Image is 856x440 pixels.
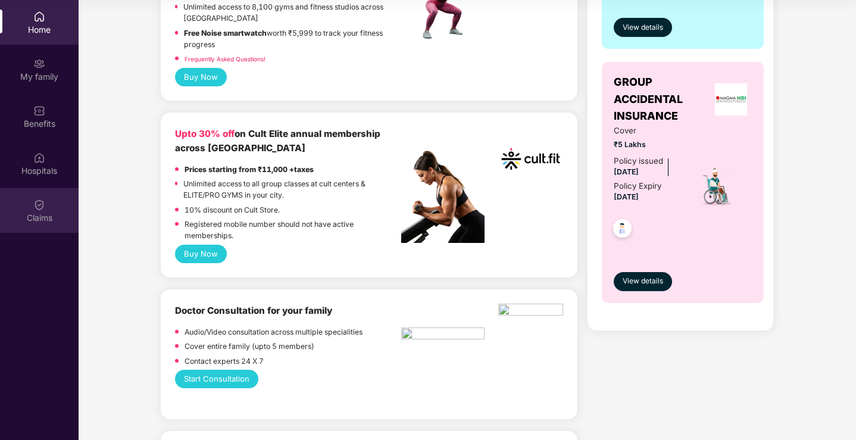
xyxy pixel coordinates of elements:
p: worth ₹5,999 to track your fitness progress [184,27,401,51]
span: View details [623,22,663,33]
a: Frequently Asked Questions! [185,55,265,63]
img: pc2.png [401,151,485,243]
img: physica%20-%20Edited.png [498,304,563,319]
p: Cover entire family (upto 5 members) [185,341,314,352]
p: 10% discount on Cult Store. [185,204,280,216]
div: Policy issued [614,155,663,167]
strong: Free Noise smartwatch [184,29,267,38]
button: View details [614,18,672,37]
img: svg+xml;base64,PHN2ZyBpZD0iSG9zcGl0YWxzIiB4bWxucz0iaHR0cDovL3d3dy53My5vcmcvMjAwMC9zdmciIHdpZHRoPS... [33,152,45,164]
button: View details [614,272,672,291]
button: Buy Now [175,245,227,263]
img: cult.png [498,127,563,192]
strong: Prices starting from ₹11,000 +taxes [185,165,314,174]
div: Policy Expiry [614,180,661,192]
button: Buy Now [175,68,227,86]
img: svg+xml;base64,PHN2ZyB3aWR0aD0iMjAiIGhlaWdodD0iMjAiIHZpZXdCb3g9IjAgMCAyMCAyMCIgZmlsbD0ibm9uZSIgeG... [33,58,45,70]
span: [DATE] [614,167,639,176]
span: GROUP ACCIDENTAL INSURANCE [614,74,711,124]
img: svg+xml;base64,PHN2ZyBpZD0iQmVuZWZpdHMiIHhtbG5zPSJodHRwOi8vd3d3LnczLm9yZy8yMDAwL3N2ZyIgd2lkdGg9Ij... [33,105,45,117]
img: svg+xml;base64,PHN2ZyB4bWxucz0iaHR0cDovL3d3dy53My5vcmcvMjAwMC9zdmciIHdpZHRoPSI0OC45NDMiIGhlaWdodD... [608,216,637,245]
span: View details [623,276,663,287]
span: ₹5 Lakhs [614,139,681,150]
img: insurerLogo [715,83,747,116]
p: Unlimited access to 8,100 gyms and fitness studios across [GEOGRAPHIC_DATA] [183,1,401,24]
img: svg+xml;base64,PHN2ZyBpZD0iQ2xhaW0iIHhtbG5zPSJodHRwOi8vd3d3LnczLm9yZy8yMDAwL3N2ZyIgd2lkdGg9IjIwIi... [33,199,45,211]
span: Cover [614,124,681,137]
b: Doctor Consultation for your family [175,305,332,316]
b: on Cult Elite annual membership across [GEOGRAPHIC_DATA] [175,128,380,154]
p: Unlimited access to all group classes at cult centers & ELITE/PRO GYMS in your city. [183,178,401,201]
img: icon [696,166,737,207]
span: [DATE] [614,192,639,201]
img: svg+xml;base64,PHN2ZyBpZD0iSG9tZSIgeG1sbnM9Imh0dHA6Ly93d3cudzMub3JnLzIwMDAvc3ZnIiB3aWR0aD0iMjAiIG... [33,11,45,23]
b: Upto 30% off [175,128,235,139]
p: Contact experts 24 X 7 [185,355,264,367]
p: Registered mobile number should not have active memberships. [185,219,401,242]
p: Audio/Video consultation across multiple specialities [185,326,363,338]
img: pngtree-physiotherapy-physiotherapist-rehab-disability-stretching-png-image_6063262.png [401,327,485,343]
button: Start Consultation [175,370,258,388]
